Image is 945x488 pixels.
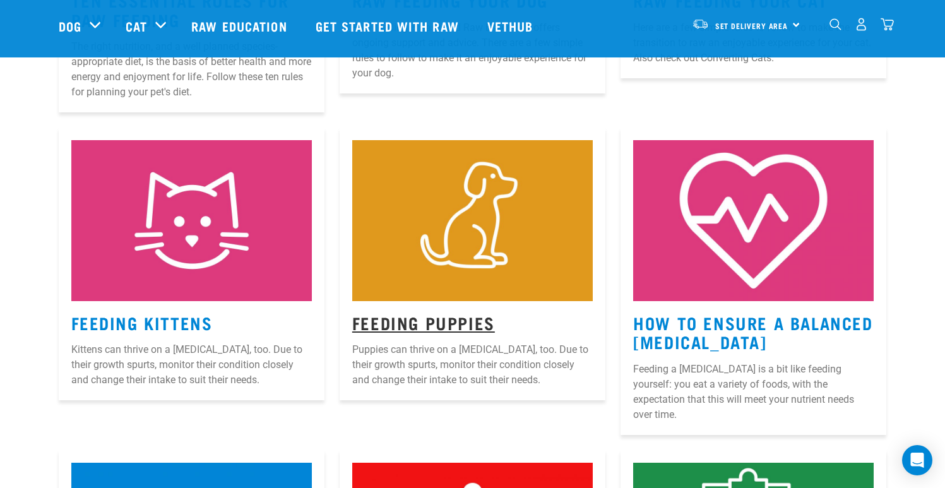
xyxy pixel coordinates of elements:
a: How to Ensure a Balanced [MEDICAL_DATA] [633,318,872,347]
p: Kittens can thrive on a [MEDICAL_DATA], too. Due to their growth spurts, monitor their condition ... [71,342,312,388]
a: Cat [126,16,147,35]
a: Dog [59,16,81,35]
img: home-icon-1@2x.png [829,18,841,30]
img: home-icon@2x.png [881,18,894,31]
p: Puppies can thrive on a [MEDICAL_DATA], too. Due to their growth spurts, monitor their condition ... [352,342,593,388]
a: Feeding Kittens [71,318,213,327]
a: Get started with Raw [303,1,475,51]
a: Vethub [475,1,549,51]
img: van-moving.png [692,18,709,30]
a: Raw Education [179,1,302,51]
div: Open Intercom Messenger [902,445,932,475]
img: user.png [855,18,868,31]
img: Puppy-Icon.jpg [352,140,593,301]
p: The right nutrition, and a well planned species-appropriate diet, is the basis of better health a... [71,39,312,100]
a: Feeding Puppies [352,318,495,327]
span: Set Delivery Area [715,23,788,28]
img: 5.jpg [633,140,874,301]
p: Feeding a [MEDICAL_DATA] is a bit like feeding yourself: you eat a variety of foods, with the exp... [633,362,874,422]
img: Kitten-Icon.jpg [71,140,312,301]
